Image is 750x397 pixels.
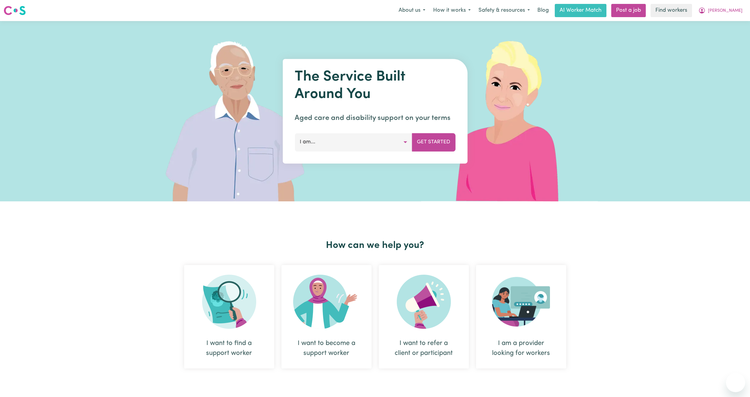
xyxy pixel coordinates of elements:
[726,373,745,392] iframe: Button to launch messaging window, conversation in progress
[611,4,646,17] a: Post a job
[651,4,692,17] a: Find workers
[492,275,550,329] img: Provider
[184,265,274,368] div: I want to find a support worker
[4,5,26,16] img: Careseekers logo
[429,4,475,17] button: How it works
[181,240,570,251] h2: How can we help you?
[4,4,26,17] a: Careseekers logo
[395,4,429,17] button: About us
[393,338,454,358] div: I want to refer a client or participant
[295,133,412,151] button: I am...
[534,4,552,17] a: Blog
[293,275,360,329] img: Become Worker
[476,265,566,368] div: I am a provider looking for workers
[202,275,256,329] img: Search
[296,338,357,358] div: I want to become a support worker
[694,4,746,17] button: My Account
[379,265,469,368] div: I want to refer a client or participant
[397,275,451,329] img: Refer
[475,4,534,17] button: Safety & resources
[708,8,742,14] span: [PERSON_NAME]
[412,133,455,151] button: Get Started
[281,265,372,368] div: I want to become a support worker
[490,338,552,358] div: I am a provider looking for workers
[295,113,455,124] p: Aged care and disability support on your terms
[199,338,260,358] div: I want to find a support worker
[295,69,455,103] h1: The Service Built Around You
[555,4,606,17] a: AI Worker Match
